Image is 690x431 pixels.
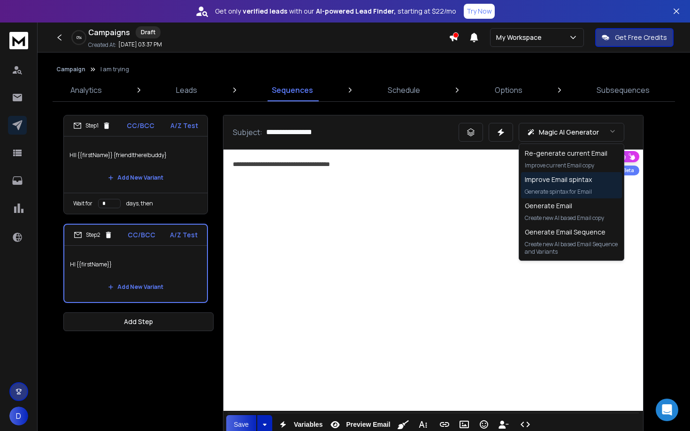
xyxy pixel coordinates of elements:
[615,33,667,42] p: Get Free Credits
[496,33,545,42] p: My Workspace
[170,230,198,240] p: A/Z Test
[70,84,102,96] p: Analytics
[170,121,198,130] p: A/Z Test
[272,84,313,96] p: Sequences
[9,32,28,49] img: logo
[63,115,208,214] li: Step1CC/BCCA/Z TestHII {{firstName}} {friend|there|buddy}Add New VariantWait fordays, then
[525,201,604,211] h1: Generate Email
[88,27,130,38] h1: Campaigns
[170,79,203,101] a: Leads
[127,121,154,130] p: CC/BCC
[519,123,624,142] button: Magic AI Generator
[9,407,28,425] button: D
[382,79,426,101] a: Schedule
[243,7,287,16] strong: verified leads
[597,84,650,96] p: Subsequences
[88,41,116,49] p: Created At:
[388,84,420,96] p: Schedule
[70,251,201,278] p: HI {{firstName}}
[467,7,492,16] p: Try Now
[63,312,214,331] button: Add Step
[525,227,618,237] h1: Generate Email Sequence
[495,84,522,96] p: Options
[73,200,92,207] p: Wait for
[176,84,197,96] p: Leads
[266,79,319,101] a: Sequences
[63,224,208,303] li: Step2CC/BCCA/Z TestHI {{firstName}}Add New Variant
[525,162,607,169] p: Improve current Email copy
[656,399,678,421] div: Open Intercom Messenger
[618,166,639,175] div: Beta
[100,66,129,73] p: I am trying
[56,66,85,73] button: Campaign
[73,121,111,130] div: Step 1
[525,175,592,184] h1: Improve Email spintax
[591,79,655,101] a: Subsequences
[118,41,162,48] p: [DATE] 03:37 PM
[136,26,161,38] div: Draft
[215,7,456,16] p: Get only with our starting at $22/mo
[126,200,153,207] p: days, then
[316,7,396,16] strong: AI-powered Lead Finder,
[100,168,171,187] button: Add New Variant
[464,4,495,19] button: Try Now
[525,214,604,222] p: Create new AI based Email copy
[489,79,528,101] a: Options
[525,241,618,256] p: Create new AI based Email Sequence and Variants
[292,421,325,429] span: Variables
[65,79,107,101] a: Analytics
[74,231,113,239] div: Step 2
[233,127,262,138] p: Subject:
[69,142,202,168] p: HII {{firstName}} {friend|there|buddy}
[525,149,607,158] h1: Re-generate current Email
[525,188,592,196] p: Generate spintax for Email
[539,128,599,137] p: Magic AI Generator
[100,278,171,296] button: Add New Variant
[128,230,155,240] p: CC/BCC
[344,421,392,429] span: Preview Email
[77,35,82,40] p: 0 %
[595,28,674,47] button: Get Free Credits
